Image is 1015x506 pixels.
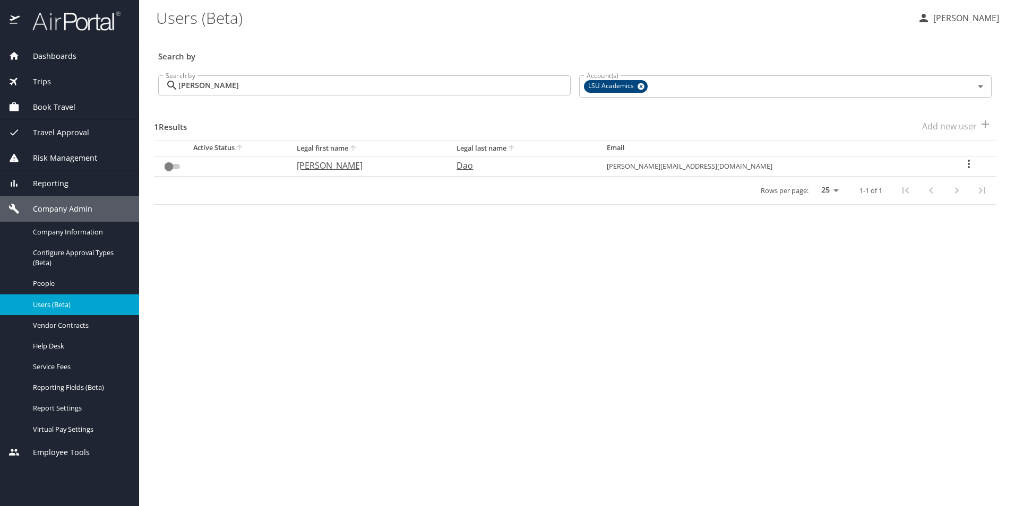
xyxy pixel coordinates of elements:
[10,11,21,31] img: icon-airportal.png
[33,362,126,372] span: Service Fees
[178,75,571,95] input: Search by name or email
[33,227,126,237] span: Company Information
[33,300,126,310] span: Users (Beta)
[448,141,598,156] th: Legal last name
[33,278,126,289] span: People
[21,11,121,31] img: airportal-logo.png
[859,187,882,194] p: 1-1 of 1
[33,320,126,330] span: Vendor Contracts
[973,79,988,94] button: Open
[761,187,808,194] p: Rows per page:
[598,141,941,156] th: Email
[20,101,75,113] span: Book Travel
[33,403,126,413] span: Report Settings
[154,115,187,133] h3: 1 Results
[20,152,97,164] span: Risk Management
[235,143,245,153] button: sort
[33,341,126,351] span: Help Desk
[20,178,68,189] span: Reporting
[158,44,992,63] h3: Search by
[457,159,586,172] p: Dao
[154,141,996,205] table: User Search Table
[506,144,517,154] button: sort
[20,447,90,458] span: Employee Tools
[20,203,92,215] span: Company Admin
[297,159,435,172] p: [PERSON_NAME]
[813,182,842,198] select: rows per page
[288,141,448,156] th: Legal first name
[20,76,51,88] span: Trips
[584,80,648,93] div: LSU Academics
[598,156,941,176] td: [PERSON_NAME][EMAIL_ADDRESS][DOMAIN_NAME]
[913,8,1003,28] button: [PERSON_NAME]
[930,12,999,24] p: [PERSON_NAME]
[33,382,126,392] span: Reporting Fields (Beta)
[348,144,359,154] button: sort
[154,141,288,156] th: Active Status
[33,248,126,268] span: Configure Approval Types (Beta)
[33,424,126,434] span: Virtual Pay Settings
[20,127,89,138] span: Travel Approval
[584,81,640,92] span: LSU Academics
[20,50,76,62] span: Dashboards
[156,1,909,34] h1: Users (Beta)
